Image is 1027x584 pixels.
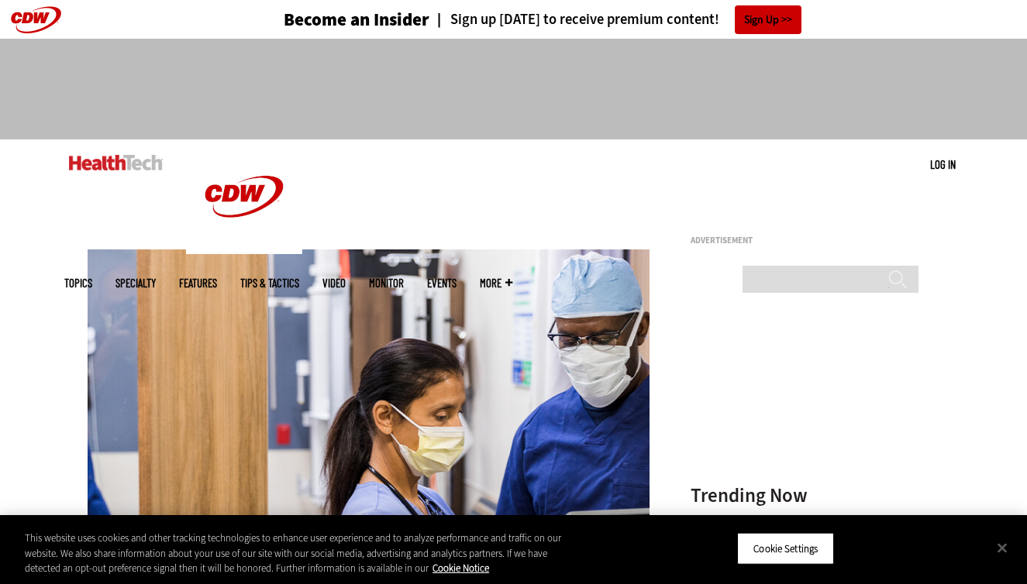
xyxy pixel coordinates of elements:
[88,249,650,553] img: Doctors reviewing tablet
[186,139,302,254] img: Home
[284,11,429,29] h3: Become an Insider
[186,242,302,258] a: CDW
[735,5,801,34] a: Sign Up
[322,277,346,289] a: Video
[240,277,299,289] a: Tips & Tactics
[480,277,512,289] span: More
[179,277,217,289] a: Features
[69,155,163,170] img: Home
[930,157,956,171] a: Log in
[691,251,923,445] iframe: advertisement
[226,11,429,29] a: Become an Insider
[691,486,923,505] h3: Trending Now
[429,12,719,27] a: Sign up [DATE] to receive premium content!
[115,277,156,289] span: Specialty
[427,277,457,289] a: Events
[737,532,834,565] button: Cookie Settings
[232,54,796,124] iframe: advertisement
[433,562,489,575] a: More information about your privacy
[25,531,565,576] div: This website uses cookies and other tracking technologies to enhance user experience and to analy...
[930,156,956,173] div: User menu
[985,531,1019,565] button: Close
[369,277,404,289] a: MonITor
[64,277,92,289] span: Topics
